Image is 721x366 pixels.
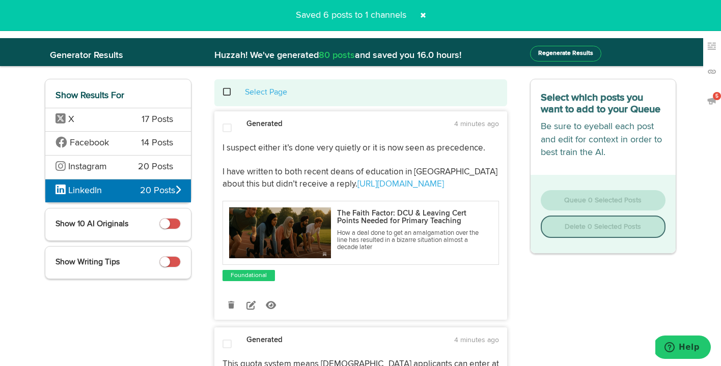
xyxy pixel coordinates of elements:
h2: Generator Results [45,51,191,61]
button: Delete 0 Selected Posts [541,216,666,238]
span: 17 Posts [142,113,173,127]
span: Instagram [68,162,107,171]
img: https%3A%2F%2Fsimonmlewis.substack.com%2Fapi%2Fv1%2Fpost_preview%2F172321224%2Ftwitter.jpg%3Fvers... [229,207,331,258]
span: Queue 0 Selected Posts [564,197,642,204]
span: 20 Posts [138,161,173,174]
p: Be sure to eyeball each post and edit for context in order to best train the AI. [541,120,666,160]
h3: Select which posts you want to add to your Queue [541,89,666,115]
span: I suspect either it’s done very quietly or it is now seen as precedence. I have written to both r... [223,144,500,189]
h2: Huzzah! We've generated and saved you 16.0 hours! [207,51,515,61]
span: X [68,115,74,124]
button: Queue 0 Selected Posts [541,190,666,210]
span: Saved 6 posts to 1 channels [290,11,412,20]
span: Facebook [70,138,109,147]
strong: Generated [246,120,283,128]
span: Show Writing Tips [56,258,120,266]
span: Show 10 AI Originals [56,220,128,228]
span: 20 Posts [140,185,181,198]
span: 5 [713,92,721,100]
img: keywords_off.svg [707,41,717,51]
a: [URL][DOMAIN_NAME] [357,180,444,189]
a: Select Page [245,88,287,97]
time: 4 minutes ago [454,120,499,128]
time: 4 minutes ago [454,337,499,344]
span: LinkedIn [68,186,102,195]
span: Show Results For [56,91,124,100]
img: links_off.svg [707,67,717,77]
span: 80 posts [319,51,355,60]
p: How a deal done to get an amalgamation over the line has resulted in a bizarre situation almost a... [337,230,489,252]
strong: Generated [246,336,283,344]
a: Foundational [229,270,269,281]
p: The Faith Factor: DCU & Leaving Cert Points Needed for Primary Teaching [337,209,489,225]
button: Regenerate Results [530,46,601,62]
iframe: Opens a widget where you can find more information [655,335,711,361]
img: announcements_off.svg [707,96,717,106]
span: 14 Posts [141,137,173,150]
